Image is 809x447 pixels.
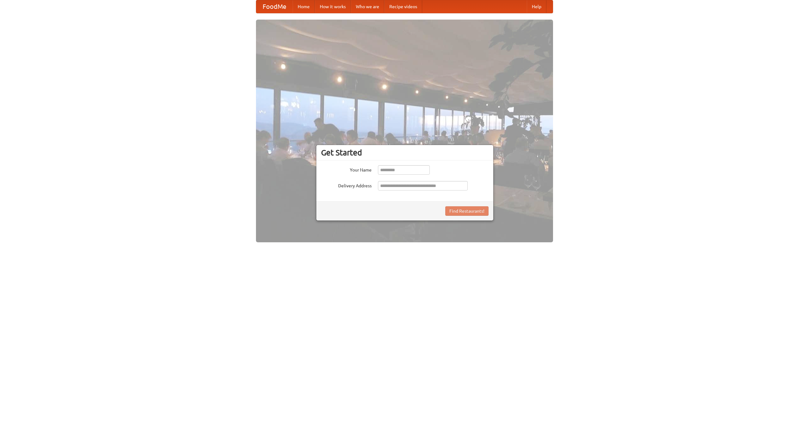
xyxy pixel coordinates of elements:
h3: Get Started [321,148,489,157]
a: FoodMe [256,0,293,13]
a: Recipe videos [384,0,422,13]
label: Delivery Address [321,181,372,189]
button: Find Restaurants! [445,206,489,216]
a: Who we are [351,0,384,13]
label: Your Name [321,165,372,173]
a: Home [293,0,315,13]
a: Help [527,0,546,13]
a: How it works [315,0,351,13]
